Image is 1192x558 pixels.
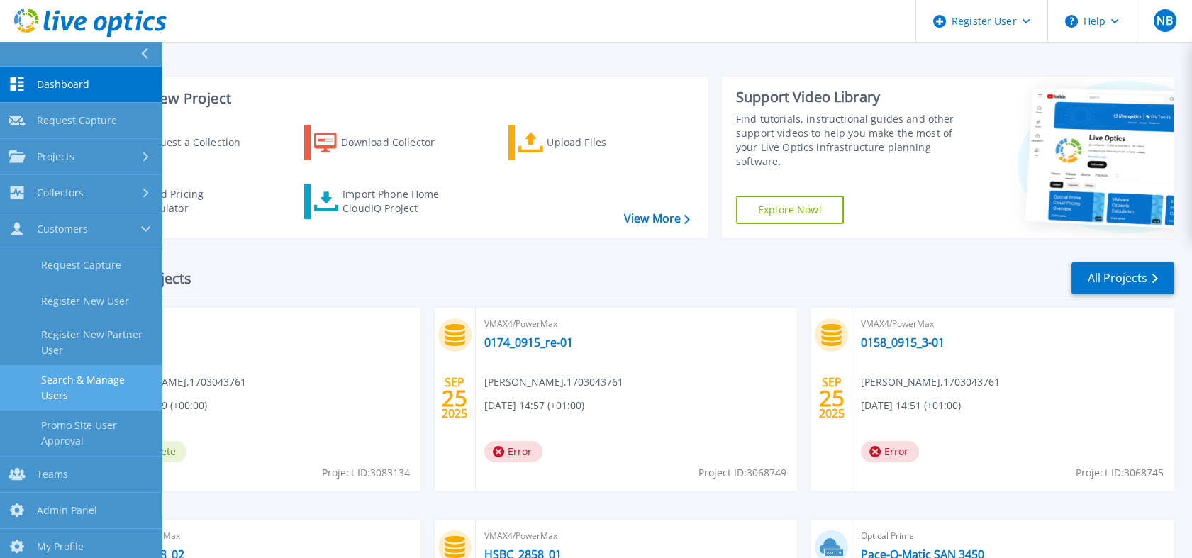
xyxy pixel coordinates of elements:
span: VMAX4/PowerMax [484,316,789,332]
span: Project ID: 3083134 [322,465,410,481]
a: Upload Files [508,125,667,160]
a: View More [624,212,690,225]
span: Project ID: 3068749 [698,465,786,481]
span: NB [1157,15,1172,26]
span: [PERSON_NAME] , 1703043761 [484,374,623,390]
h3: Start a New Project [101,91,689,106]
span: Project ID: 3068745 [1076,465,1164,481]
div: Upload Files [547,128,660,157]
div: SEP 2025 [441,372,468,424]
div: Find tutorials, instructional guides and other support videos to help you make the most of your L... [736,112,965,169]
a: All Projects [1071,262,1174,294]
span: [PERSON_NAME] , 1703043761 [861,374,1000,390]
span: Request Capture [37,114,117,127]
span: 25 [819,392,845,404]
span: Admin Panel [37,504,97,517]
span: Data Domain [107,316,412,332]
a: Cloud Pricing Calculator [101,184,259,219]
span: Dashboard [37,78,89,91]
span: VMAX4/PowerMax [107,528,412,544]
span: Projects [37,150,74,163]
span: Teams [37,468,68,481]
span: VMAX4/PowerMax [861,316,1166,332]
span: Error [861,441,919,462]
div: Cloud Pricing Calculator [139,187,252,216]
a: 0174_0915_re-01 [484,335,573,350]
a: Explore Now! [736,196,844,224]
span: Collectors [37,186,84,199]
a: 0158_0915_3-01 [861,335,945,350]
span: Customers [37,223,88,235]
span: 25 [442,392,467,404]
a: Download Collector [304,125,462,160]
a: Request a Collection [101,125,259,160]
span: VMAX4/PowerMax [484,528,789,544]
span: [DATE] 14:51 (+01:00) [861,398,961,413]
span: My Profile [37,540,84,553]
span: Optical Prime [861,528,1166,544]
span: [DATE] 14:57 (+01:00) [484,398,584,413]
div: Download Collector [341,128,455,157]
div: Request a Collection [141,128,255,157]
span: Error [484,441,542,462]
div: Support Video Library [736,88,965,106]
div: Import Phone Home CloudIQ Project [342,187,453,216]
span: [PERSON_NAME] , 1703043761 [107,374,246,390]
div: SEP 2025 [818,372,845,424]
